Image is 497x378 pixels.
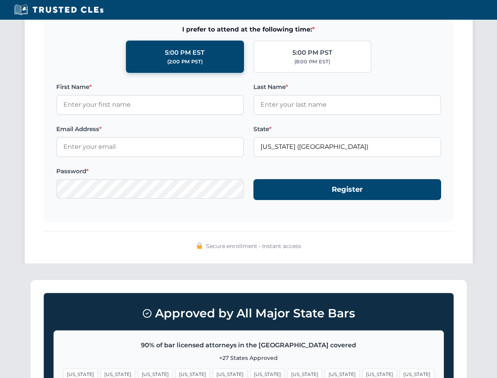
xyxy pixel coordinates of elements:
[165,48,205,58] div: 5:00 PM EST
[292,48,333,58] div: 5:00 PM PST
[56,124,244,134] label: Email Address
[253,137,441,157] input: Florida (FL)
[56,137,244,157] input: Enter your email
[56,95,244,115] input: Enter your first name
[294,58,330,66] div: (8:00 PM EST)
[63,340,434,350] p: 90% of bar licensed attorneys in the [GEOGRAPHIC_DATA] covered
[206,242,301,250] span: Secure enrollment • Instant access
[54,303,444,324] h3: Approved by All Major State Bars
[253,95,441,115] input: Enter your last name
[56,24,441,35] span: I prefer to attend at the following time:
[253,82,441,92] label: Last Name
[56,82,244,92] label: First Name
[253,179,441,200] button: Register
[167,58,203,66] div: (2:00 PM PST)
[196,243,203,249] img: 🔒
[12,4,106,16] img: Trusted CLEs
[56,167,244,176] label: Password
[253,124,441,134] label: State
[63,354,434,362] p: +27 States Approved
